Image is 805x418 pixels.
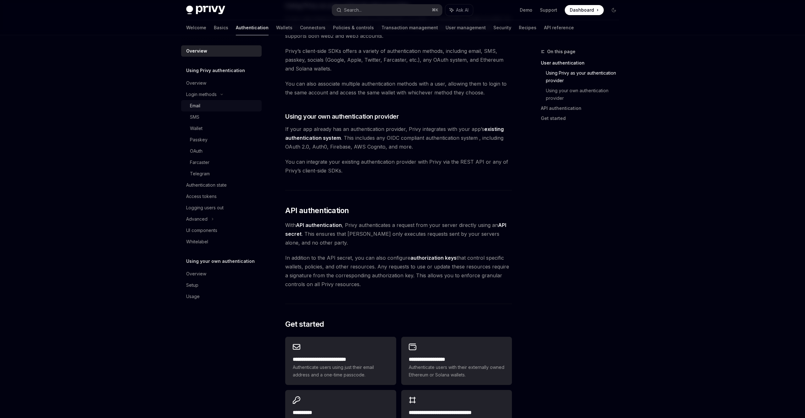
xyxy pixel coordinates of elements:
[285,221,512,247] span: With , Privy authenticates a request from your server directly using an . This ensures that [PERS...
[456,7,469,13] span: Ask AI
[181,236,262,247] a: Whitelabel
[285,206,349,216] span: API authentication
[186,20,206,35] a: Welcome
[285,125,512,151] span: If your app already has an authentication provider, Privy integrates with your app’s . This inclu...
[181,179,262,191] a: Authentication state
[186,215,208,223] div: Advanced
[181,225,262,236] a: UI components
[410,255,457,261] strong: authorization keys
[285,157,512,175] span: You can integrate your existing authentication provider with Privy via the REST API or any of Pri...
[236,20,269,35] a: Authentication
[541,58,624,68] a: User authentication
[186,270,206,278] div: Overview
[190,170,210,178] div: Telegram
[493,20,511,35] a: Security
[181,77,262,89] a: Overview
[541,113,624,123] a: Get started
[285,319,324,329] span: Get started
[381,20,438,35] a: Transaction management
[186,293,200,300] div: Usage
[190,113,199,121] div: SMS
[186,227,217,234] div: UI components
[181,134,262,145] a: Passkey
[409,364,504,379] span: Authenticate users with their externally owned Ethereum or Solana wallets.
[285,79,512,97] span: You can also associate multiple authentication methods with a user, allowing them to login to the...
[570,7,594,13] span: Dashboard
[609,5,619,15] button: Toggle dark mode
[546,68,624,86] a: Using Privy as your authentication provider
[186,238,208,246] div: Whitelabel
[181,268,262,280] a: Overview
[186,67,245,74] h5: Using Privy authentication
[181,280,262,291] a: Setup
[186,204,224,212] div: Logging users out
[401,337,512,385] a: **** **** **** ****Authenticate users with their externally owned Ethereum or Solana wallets.
[432,8,438,13] span: ⌘ K
[285,253,512,289] span: In addition to the API secret, you can also configure that control specific wallets, policies, an...
[565,5,604,15] a: Dashboard
[296,222,342,228] strong: API authentication
[214,20,228,35] a: Basics
[190,159,209,166] div: Farcaster
[181,202,262,213] a: Logging users out
[293,364,388,379] span: Authenticate users using just their email address and a one-time passcode.
[344,6,362,14] div: Search...
[181,157,262,168] a: Farcaster
[181,145,262,157] a: OAuth
[544,20,574,35] a: API reference
[540,7,557,13] a: Support
[186,281,198,289] div: Setup
[285,112,399,121] span: Using your own authentication provider
[276,20,292,35] a: Wallets
[190,125,203,132] div: Wallet
[186,79,206,87] div: Overview
[181,123,262,134] a: Wallet
[181,100,262,111] a: Email
[181,45,262,57] a: Overview
[332,4,442,16] button: Search...⌘K
[546,86,624,103] a: Using your own authentication provider
[186,181,227,189] div: Authentication state
[190,147,203,155] div: OAuth
[519,20,536,35] a: Recipes
[541,103,624,113] a: API authentication
[181,168,262,179] a: Telegram
[186,193,217,200] div: Access tokens
[520,7,532,13] a: Demo
[333,20,374,35] a: Policies & controls
[446,20,486,35] a: User management
[181,291,262,302] a: Usage
[186,257,255,265] h5: Using your own authentication
[547,48,575,55] span: On this page
[285,47,512,73] span: Privy’s client-side SDKs offers a variety of authentication methods, including email, SMS, passke...
[190,136,208,144] div: Passkey
[186,91,217,98] div: Login methods
[181,191,262,202] a: Access tokens
[190,102,200,110] div: Email
[300,20,325,35] a: Connectors
[445,4,473,16] button: Ask AI
[186,6,225,14] img: dark logo
[186,47,207,55] div: Overview
[181,111,262,123] a: SMS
